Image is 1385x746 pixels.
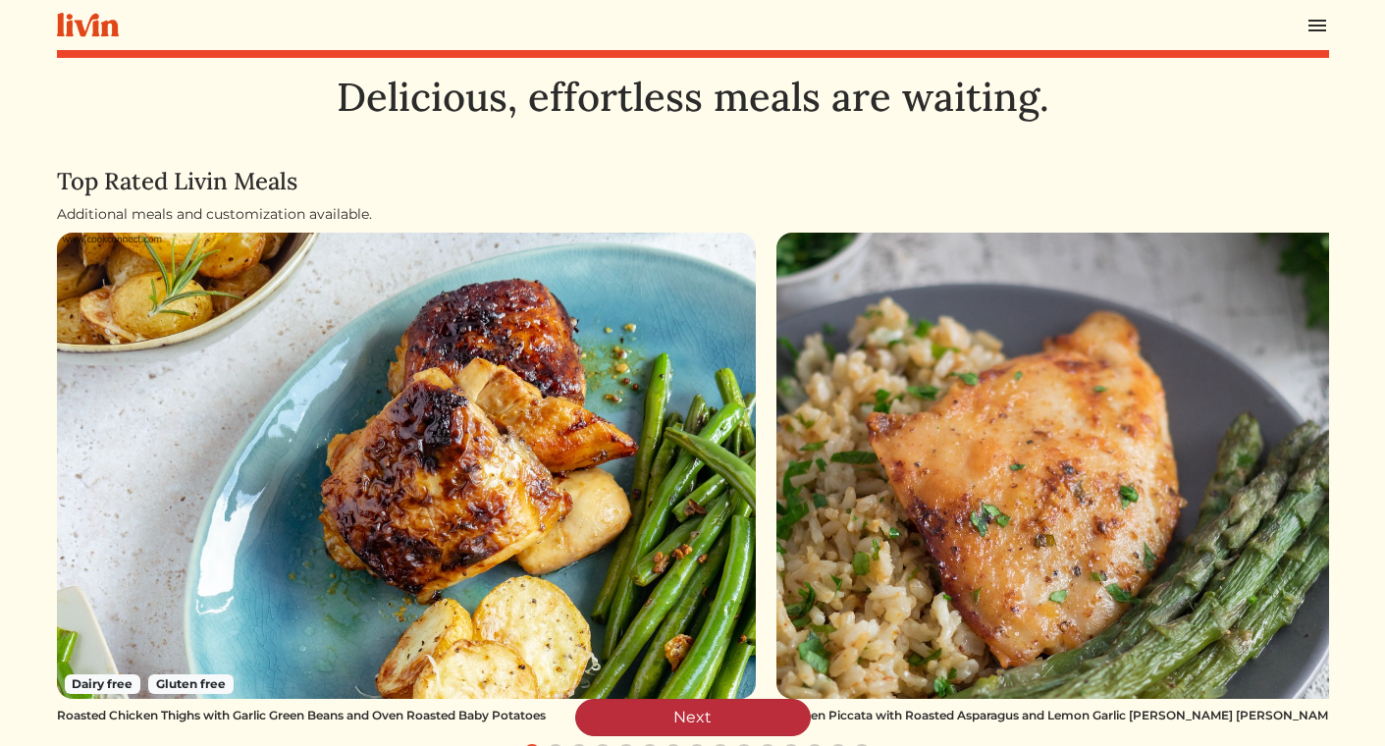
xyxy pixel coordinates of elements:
span: Gluten free [148,674,234,694]
h1: Delicious, effortless meals are waiting. [57,74,1329,121]
h4: Top Rated Livin Meals [57,168,1329,196]
a: Next [575,699,811,736]
span: Dairy free [65,674,141,694]
img: menu_hamburger-cb6d353cf0ecd9f46ceae1c99ecbeb4a00e71ca567a856bd81f57e9d8c17bb26.svg [1305,14,1329,37]
img: livin-logo-a0d97d1a881af30f6274990eb6222085a2533c92bbd1e4f22c21b4f0d0e3210c.svg [57,13,119,37]
div: Additional meals and customization available. [57,204,1329,225]
img: Roasted Chicken Thighs with Garlic Green Beans and Oven Roasted Baby Potatoes [57,233,757,699]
